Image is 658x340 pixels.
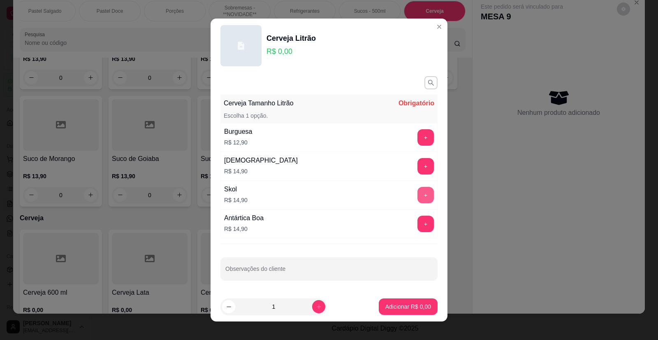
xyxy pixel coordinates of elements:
[312,300,325,313] button: increase-product-quantity
[224,138,253,147] p: R$ 12,90
[224,225,264,233] p: R$ 14,90
[417,129,434,146] button: add
[224,98,294,108] p: Cerveja Tamanho Litrão
[266,46,316,57] p: R$ 0,00
[417,158,434,175] button: add
[225,268,433,276] input: Observações do cliente
[224,167,298,175] p: R$ 14,90
[417,216,434,232] button: add
[385,303,431,311] p: Adicionar R$ 0,00
[417,187,434,203] button: add
[379,298,438,315] button: Adicionar R$ 0,00
[224,156,298,165] div: [DEMOGRAPHIC_DATA]
[433,20,446,33] button: Close
[399,98,434,108] p: Obrigatório
[224,196,248,204] p: R$ 14,90
[224,184,248,194] div: Skol
[224,112,268,120] p: Escolha 1 opção.
[224,213,264,223] div: Antártica Boa
[266,33,316,44] div: Cerveja Litrão
[222,300,235,313] button: decrease-product-quantity
[224,127,253,137] div: Burguesa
